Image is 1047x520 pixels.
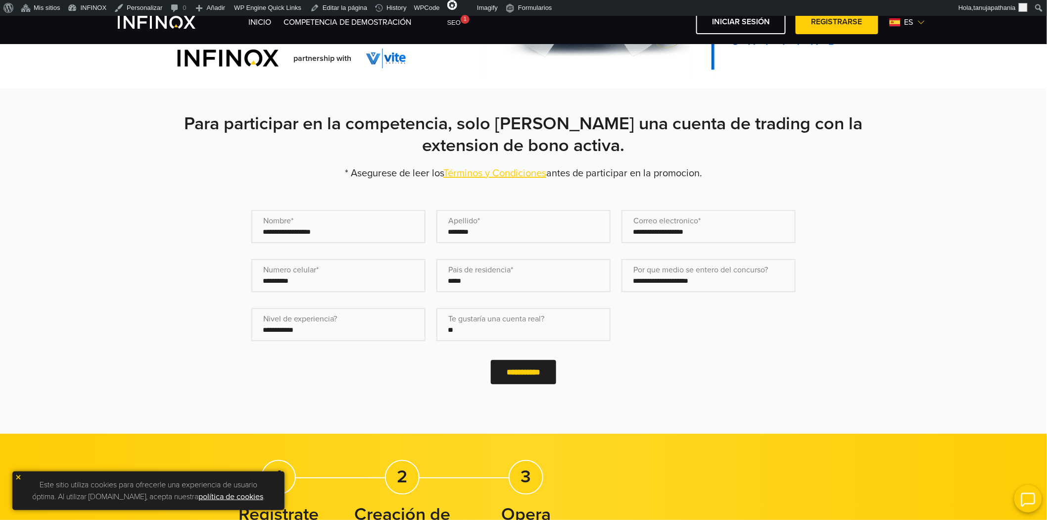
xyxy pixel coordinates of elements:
[696,10,786,34] a: Iniciar sesión
[17,476,280,505] p: Este sitio utiliza cookies para ofrecerle una experiencia de usuario óptima. Al utilizar [DOMAIN_...
[461,15,470,24] div: 1
[198,492,263,502] a: política de cookies
[901,16,917,28] span: es
[397,466,408,487] strong: 2
[796,10,878,34] a: Registrarse
[184,113,863,156] strong: Para participar en la competencia, solo [PERSON_NAME] una cuenta de trading con la extension de b...
[447,19,461,26] span: SEO
[293,52,351,64] span: partnership with
[118,16,219,29] a: INFINOX Vite
[15,474,22,481] img: yellow close icon
[443,167,546,179] a: Términos y Condiciones
[521,466,531,487] strong: 3
[177,166,870,180] p: * Asegurese de leer los antes de participar en la promocion.
[248,17,271,27] a: INICIO
[284,17,411,27] a: Competencia de Demostración
[974,4,1016,11] span: tanujapathania
[1014,485,1042,513] img: open convrs live chat
[275,466,282,487] strong: 1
